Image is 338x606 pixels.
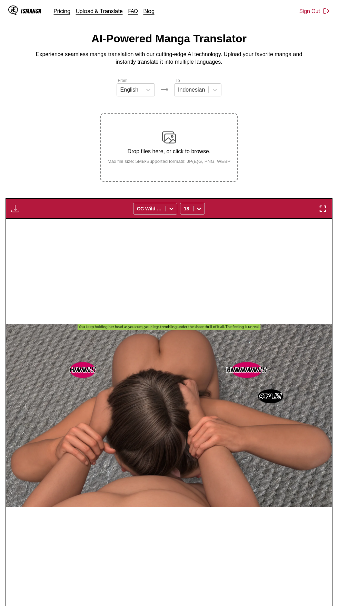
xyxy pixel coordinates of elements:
p: HMMM!!! [68,365,97,375]
h1: AI-Powered Manga Translator [91,32,247,45]
p: Drop files here, or click to browse. [102,148,236,155]
a: Pricing [54,8,70,14]
label: To [176,78,180,83]
a: IsManga LogoIsManga [8,6,54,17]
a: Blog [143,8,155,14]
a: Upload & Translate [76,8,123,14]
img: Sign out [323,8,330,14]
p: HMMMMMM!!! [225,365,268,375]
div: IsManga [21,8,41,14]
img: Manga Panel [6,324,332,507]
button: Sign Out [299,8,330,14]
label: From [118,78,128,83]
img: Download translated images [11,205,19,213]
p: SIAL!!! [258,391,283,402]
a: FAQ [128,8,138,14]
p: Experience seamless manga translation with our cutting-edge AI technology. Upload your favorite m... [31,51,307,66]
img: IsManga Logo [8,6,18,15]
img: Enter fullscreen [319,205,327,213]
img: Languages icon [160,85,169,94]
small: Max file size: 5MB • Supported formats: JP(E)G, PNG, WEBP [102,159,236,164]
